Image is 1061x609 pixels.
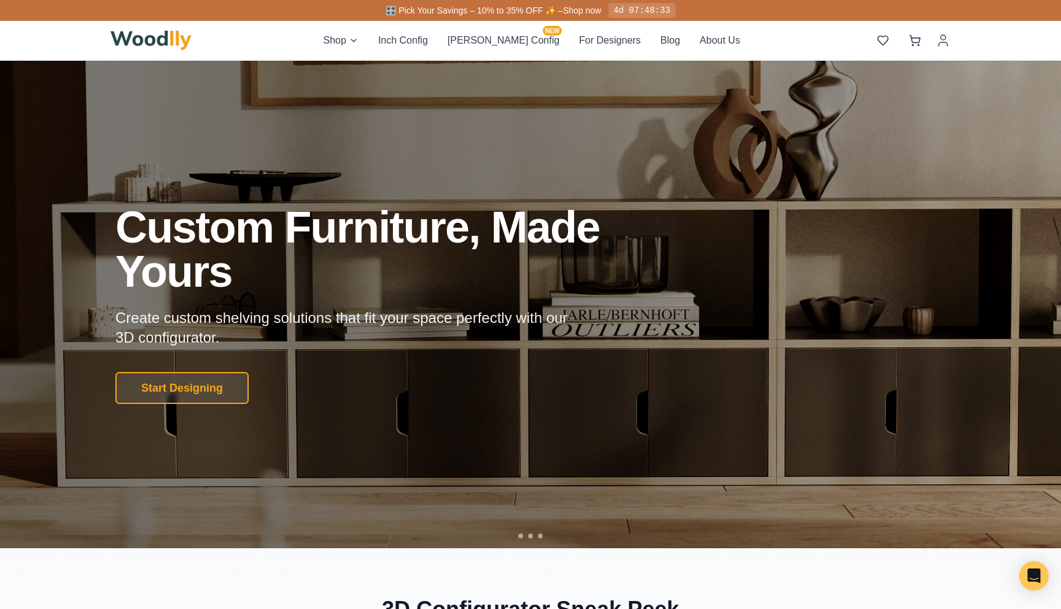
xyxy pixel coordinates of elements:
span: 🎛️ Pick Your Savings – 10% to 35% OFF ✨ – [386,6,562,15]
h1: Custom Furniture, Made Yours [115,205,666,293]
div: Open Intercom Messenger [1019,561,1049,591]
button: About Us [700,33,740,48]
p: Create custom shelving solutions that fit your space perfectly with our 3D configurator. [115,308,587,347]
span: NEW [543,26,562,36]
button: Blog [661,33,680,48]
button: Shop [324,33,359,48]
button: Inch Config [378,33,428,48]
button: Start Designing [115,372,249,404]
img: Woodlly [111,31,192,50]
button: For Designers [579,33,640,48]
div: 4d 07:48:33 [608,3,675,18]
a: Shop now [563,6,601,15]
button: [PERSON_NAME] ConfigNEW [448,33,559,48]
